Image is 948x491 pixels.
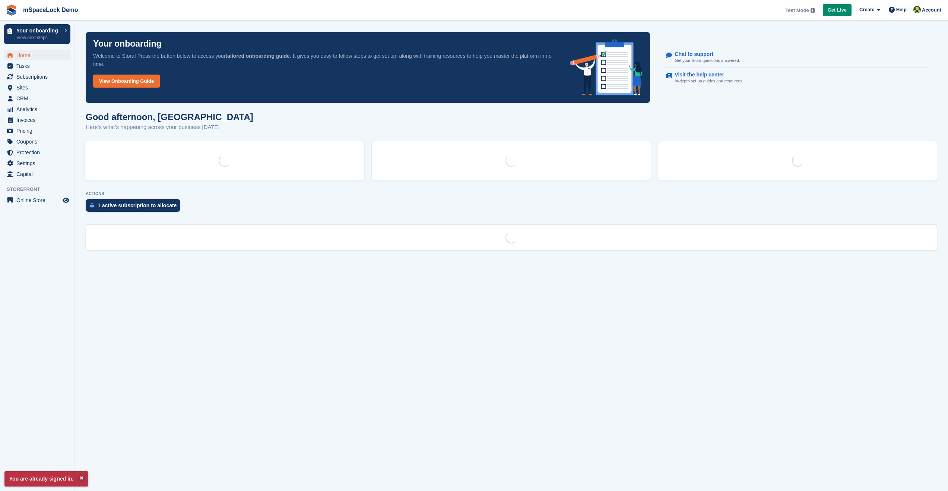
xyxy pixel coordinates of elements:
[922,6,941,14] span: Account
[4,93,70,104] a: menu
[4,115,70,125] a: menu
[4,169,70,179] a: menu
[4,82,70,93] a: menu
[4,126,70,136] a: menu
[16,104,61,114] span: Analytics
[16,82,61,93] span: Sites
[93,52,558,68] p: Welcome to Stora! Press the button below to access your . It gives you easy to follow steps to ge...
[896,6,907,13] span: Help
[811,8,815,13] img: icon-info-grey-7440780725fd019a000dd9b08b2336e03edf1995a4989e88bcd33f0948082b44.svg
[16,72,61,82] span: Subscriptions
[4,136,70,147] a: menu
[6,4,17,16] img: stora-icon-8386f47178a22dfd0bd8f6a31ec36ba5ce8667c1dd55bd0f319d3a0aa187defe.svg
[16,61,61,71] span: Tasks
[16,50,61,60] span: Home
[16,169,61,179] span: Capital
[570,40,643,95] img: onboarding-info-6c161a55d2c0e0a8cae90662b2fe09162a5109e8cc188191df67fb4f79e88e88.svg
[4,195,70,205] a: menu
[16,28,61,33] p: Your onboarding
[86,112,253,122] h1: Good afternoon, [GEOGRAPHIC_DATA]
[4,158,70,169] a: menu
[666,47,930,68] a: Chat to support Get your Stora questions answered.
[93,75,160,88] a: View Onboarding Guide
[16,147,61,158] span: Protection
[7,186,74,193] span: Storefront
[16,115,61,125] span: Invoices
[4,61,70,71] a: menu
[86,199,184,215] a: 1 active subscription to allocate
[4,471,88,487] p: You are already signed in.
[98,202,177,208] div: 1 active subscription to allocate
[828,6,847,14] span: Get Live
[859,6,874,13] span: Create
[93,40,162,48] p: Your onboarding
[675,72,738,78] p: Visit the help center
[86,191,937,196] p: ACTIONS
[86,123,253,132] p: Here's what's happening across your business [DATE]
[823,4,852,16] a: Get Live
[16,195,61,205] span: Online Store
[913,6,921,13] img: Szymon Klause
[4,104,70,114] a: menu
[16,34,61,41] p: View next steps
[675,78,744,84] p: In-depth set up guides and resources.
[20,4,81,16] a: mSpaceLock Demo
[675,57,740,64] p: Get your Stora questions answered.
[4,72,70,82] a: menu
[4,147,70,158] a: menu
[666,68,930,88] a: Visit the help center In-depth set up guides and resources.
[675,51,734,57] p: Chat to support
[225,53,290,59] strong: tailored onboarding guide
[785,7,809,14] span: Test Mode
[16,158,61,169] span: Settings
[61,196,70,205] a: Preview store
[16,126,61,136] span: Pricing
[4,24,70,44] a: Your onboarding View next steps
[16,93,61,104] span: CRM
[4,50,70,60] a: menu
[16,136,61,147] span: Coupons
[90,203,94,208] img: active_subscription_to_allocate_icon-d502201f5373d7db506a760aba3b589e785aa758c864c3986d89f69b8ff3...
